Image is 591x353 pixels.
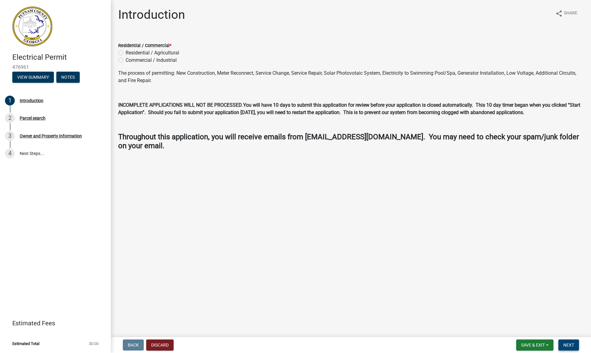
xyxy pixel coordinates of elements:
button: Save & Exit [516,339,553,351]
span: Save & Exit [521,343,545,347]
label: Commercial / Industrial [126,57,177,64]
div: Parcel search [20,116,46,120]
div: 2 [5,113,15,123]
button: Discard [146,339,174,351]
div: Introduction [20,98,43,103]
button: View Summary [12,72,54,83]
strong: Throughout this application, you will receive emails from [EMAIL_ADDRESS][DOMAIN_NAME]. You may n... [118,133,579,150]
div: 1 [5,96,15,105]
span: $0.00 [89,342,98,346]
button: Back [123,339,144,351]
img: Putnam County, Georgia [12,6,52,46]
a: Estimated Fees [5,317,101,329]
button: Next [558,339,579,351]
button: Notes [56,72,80,83]
strong: You will have 10 days to submit this application for review before your application is closed aut... [118,102,580,115]
span: Estimated Total [12,342,39,346]
span: Next [563,343,574,347]
h4: Electrical Permit [12,53,106,62]
p: . [118,101,584,116]
span: 476961 [12,64,98,70]
strong: INCOMPLETE APPLICATIONS WILL NOT BE PROCESSED [118,102,242,108]
label: Residential / Agricultural [126,49,179,57]
label: Residential / Commercial [118,44,171,48]
div: 3 [5,131,15,141]
div: 4 [5,149,15,158]
i: share [555,10,563,17]
wm-modal-confirm: Notes [56,75,80,80]
p: The process of permitting: New Construction, Meter Reconnect, Service Change, Service Repair, Sol... [118,69,584,84]
h1: Introduction [118,7,185,22]
wm-modal-confirm: Summary [12,75,54,80]
span: Share [564,10,577,17]
div: Owner and Property Information [20,134,82,138]
span: Back [128,343,139,347]
button: shareShare [550,7,582,19]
